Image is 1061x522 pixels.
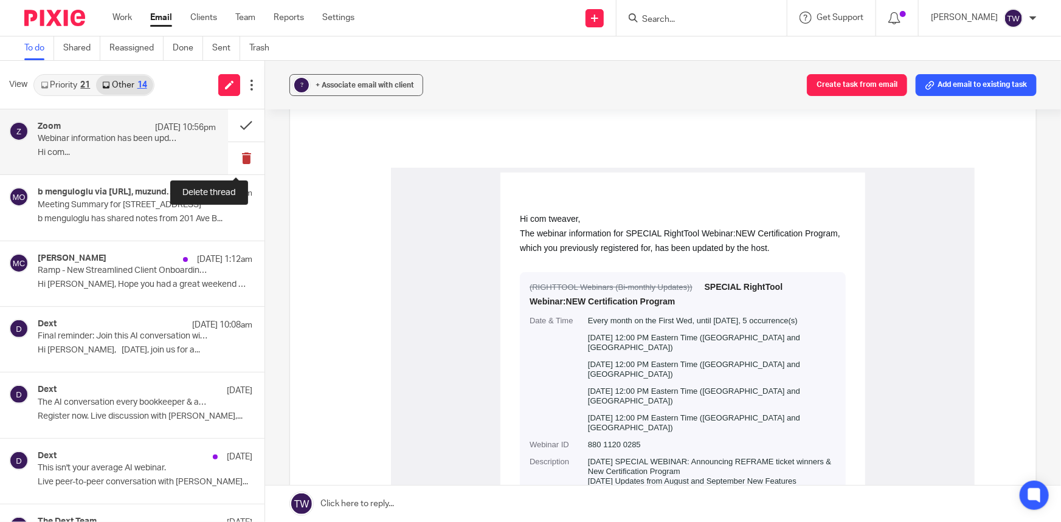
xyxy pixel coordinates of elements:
span: + Associate email with client [316,81,414,89]
td: Every month on the First Wed, until [DATE], 5 occurrence(s) [240,250,498,267]
p: [DATE] 1:12am [197,253,252,266]
p: Meeting Summary for [STREET_ADDRESS] [38,200,210,210]
a: Team [235,12,255,24]
td: 880 1120 0285 [240,374,498,391]
a: Priority21 [35,75,96,95]
img: svg%3E [1004,9,1023,28]
img: svg%3E [9,253,29,273]
td: [DATE] 12:00 PM Eastern Time ([GEOGRAPHIC_DATA] and [GEOGRAPHIC_DATA]) [240,347,498,374]
a: [PERSON_NAME][EMAIL_ADDRESS][DOMAIN_NAME] [172,487,438,511]
p: [DATE] 10:56pm [155,122,216,134]
span: Get Support [817,13,863,22]
img: outlook.png [296,452,306,462]
p: [PERSON_NAME] [931,12,998,24]
h4: Dext [38,319,57,329]
td: Hi com tweaver, [172,128,498,162]
button: Add email to existing task [916,74,1037,96]
a: Other14 [96,75,153,95]
a: Done [173,36,203,60]
a: Settings [322,12,354,24]
a: Google Calendar [204,450,288,464]
p: [DATE] 5:27pm [196,187,252,199]
a: Email [150,12,172,24]
span: View [9,78,27,91]
div: ? [294,78,309,92]
a: Sent [212,36,240,60]
td: [DATE] 12:00 PM Eastern Time ([GEOGRAPHIC_DATA] and [GEOGRAPHIC_DATA]) [240,267,498,294]
p: Ramp - New Streamlined Client Onboarding Option Now Available [38,266,210,276]
a: To do [24,36,54,60]
p: This isn't your average AI webinar. [38,463,210,473]
p: The AI conversation every bookkeeper & accountant should join 💡 [38,397,210,408]
a: Outlook Calendar(.ICS) [292,450,401,464]
h4: Dext [38,385,57,395]
a: Shared [63,36,100,60]
h4: [PERSON_NAME] [38,253,106,264]
span: (RIGHTTOOL Webinars (Bi-monthly Updates)) [182,216,354,233]
h4: Zoom [38,122,61,132]
img: Pixie [24,10,85,26]
p: Hi com... [38,148,216,158]
img: svg%3E [9,385,29,404]
p: Webinar information has been updated - RIGHTTOOL Webinars (Bi-monthly Updates) [38,134,181,144]
img: yahoo.png [408,452,418,462]
img: svg%3E [9,451,29,470]
img: google.png [208,452,218,462]
a: Trash [249,36,278,60]
button: Create task from email [807,74,907,96]
p: [DATE] 10:08am [192,319,252,331]
td: [DATE] SPECIAL WEBINAR: Announcing REFRAME ticket winners & New Certification Program [DATE] Upda... [240,391,498,427]
td: Webinar ID [172,374,240,391]
span: : [215,233,218,242]
a: Work [112,12,132,24]
span: Add to: [172,452,202,462]
p: Live peer-to-peer conversation with [PERSON_NAME]... [38,477,252,487]
a: Reassigned [109,36,164,60]
p: [DATE] [227,385,252,397]
h4: b menguloglu via [URL], muzundag via [URL] [38,187,176,197]
img: svg%3E [9,319,29,338]
div: 21 [80,81,90,89]
p: Hi [PERSON_NAME], Hope you had a great weekend We’re... [38,280,252,290]
p: [DATE] [227,451,252,463]
td: [DATE] 12:00 PM Eastern Time ([GEOGRAPHIC_DATA] and [GEOGRAPHIC_DATA]) [240,320,498,347]
a: Yahoo Calendar [404,450,485,464]
a: Clients [190,12,217,24]
p: b menguloglu has shared notes from 201 Ave B... [38,214,252,224]
span: Yahoo Calendar [420,452,481,462]
div: 14 [137,81,147,89]
a: Reports [274,12,304,24]
td: [DATE] 12:00 PM Eastern Time ([GEOGRAPHIC_DATA] and [GEOGRAPHIC_DATA]) [240,294,498,320]
td: Date & Time [172,250,240,267]
h4: Dext [38,451,57,461]
p: Hi [PERSON_NAME], [DATE], join us for a... [38,345,252,355]
p: Final reminder: Join this AI conversation with your peers [38,331,210,342]
input: Search [641,15,750,26]
td: Description [172,391,240,427]
td: Please submit any questions to: [172,484,498,513]
button: ? + Associate email with client [289,74,423,96]
img: svg%3E [9,122,29,141]
td: The webinar information for SPECIAL RightTool Webinar NEW Certification Program, which you previo... [172,162,498,208]
span: : [385,165,388,174]
img: svg%3E [9,187,29,207]
span: Google Calendar [220,452,285,462]
p: Register now. Live discussion with [PERSON_NAME],... [38,411,252,422]
span: Outlook Calendar(.ICS) [308,452,397,462]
